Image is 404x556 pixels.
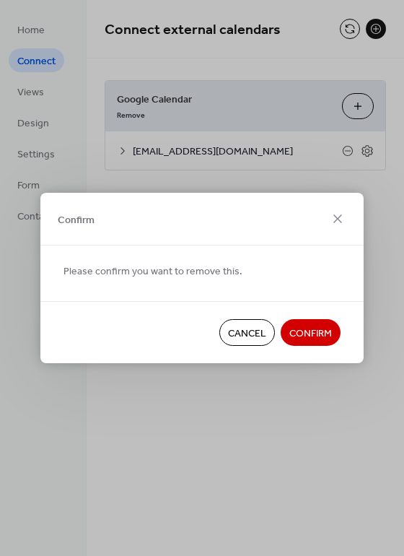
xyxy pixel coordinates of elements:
[58,212,95,227] span: Confirm
[281,319,341,346] button: Confirm
[228,326,266,342] span: Cancel
[219,319,275,346] button: Cancel
[63,264,242,279] span: Please confirm you want to remove this.
[289,326,332,342] span: Confirm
